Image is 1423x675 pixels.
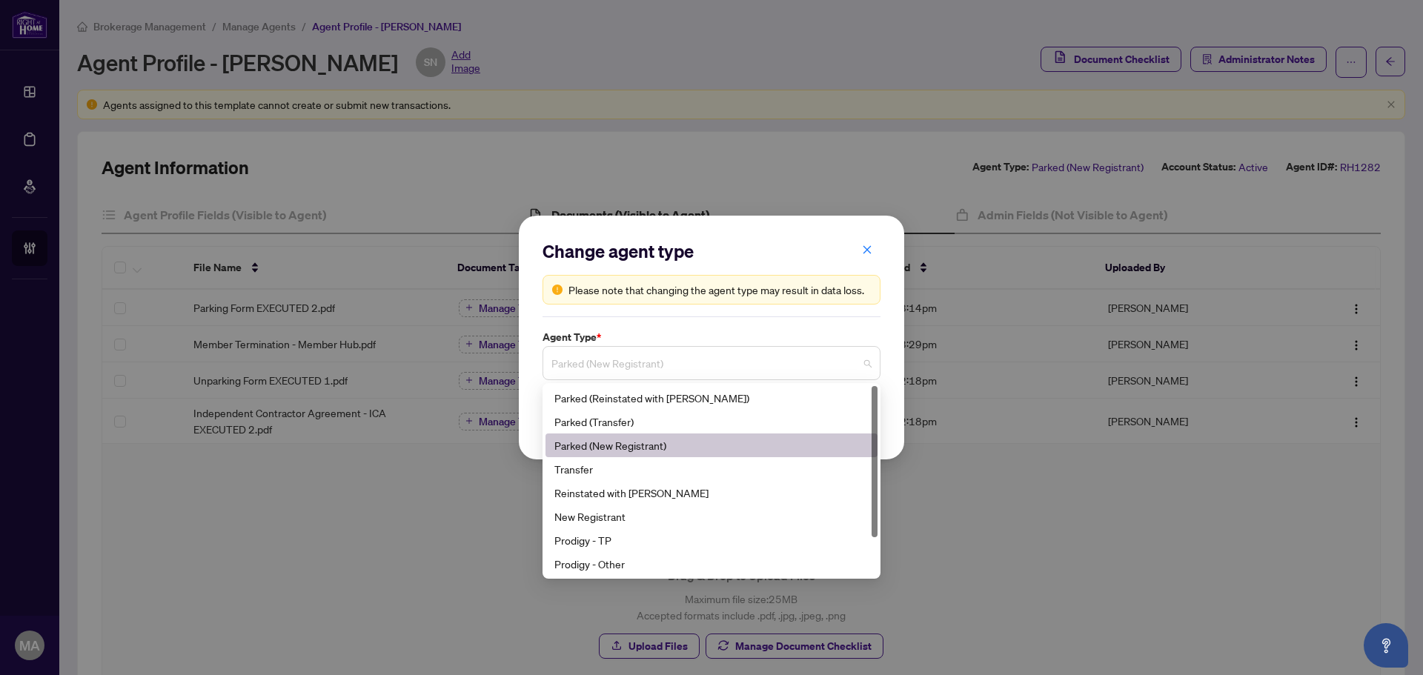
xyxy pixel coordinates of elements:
div: Parked (Transfer) [554,413,869,430]
div: New Registrant [554,508,869,525]
div: Parked (New Registrant) [554,437,869,453]
div: Parked (Transfer) [545,410,878,433]
span: close [862,245,872,255]
button: Open asap [1364,623,1408,668]
div: Prodigy - Other [545,552,878,576]
div: Prodigy - TP [545,528,878,552]
div: Parked (Reinstated with [PERSON_NAME]) [554,390,869,406]
div: Prodigy - TP [554,532,869,548]
div: Transfer [554,461,869,477]
div: New Registrant [545,505,878,528]
div: Prodigy - Other [554,556,869,572]
h2: Change agent type [543,239,880,263]
div: Please note that changing the agent type may result in data loss. [568,282,871,298]
div: Reinstated with [PERSON_NAME] [554,485,869,501]
div: Parked (Reinstated with RAHR) [545,386,878,410]
div: Reinstated with RAHR [545,481,878,505]
label: Agent Type [543,329,880,345]
div: Parked (New Registrant) [545,433,878,457]
span: exclamation-circle [552,285,563,295]
span: Parked (New Registrant) [551,349,872,377]
div: Transfer [545,457,878,481]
